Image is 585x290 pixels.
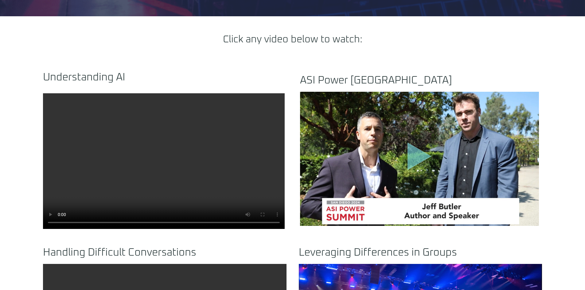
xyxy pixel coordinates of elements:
div: Play Video [404,142,435,175]
h2: Handling Difficult Conversations [43,247,287,258]
h2: Understanding AI [43,72,285,83]
h2: Leveraging Differences in Groups [299,247,542,258]
h2: Click any video below to watch: [43,35,542,44]
h2: ASI Power [GEOGRAPHIC_DATA] [300,75,539,86]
